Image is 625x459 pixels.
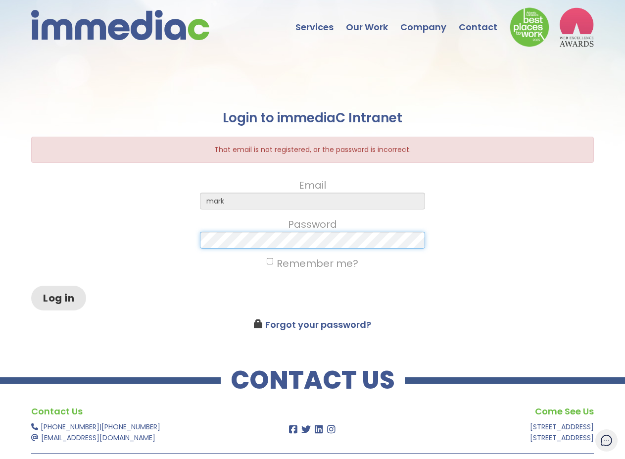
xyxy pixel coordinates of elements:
[346,2,400,37] a: Our Work
[530,422,594,443] a: [STREET_ADDRESS][STREET_ADDRESS]
[288,217,337,232] label: Password
[41,422,99,432] a: [PHONE_NUMBER]
[510,7,549,47] img: Down
[31,109,594,127] h2: Login to immediaC Intranet
[400,2,459,37] a: Company
[267,256,358,271] label: Remember me?
[295,2,346,37] a: Services
[459,2,510,37] a: Contact
[367,404,594,419] h4: Come See Us
[31,404,258,419] h4: Contact Us
[265,318,371,331] a: Forgot your password?
[41,433,155,443] a: [EMAIL_ADDRESS][DOMAIN_NAME]
[299,178,326,193] label: Email
[267,258,273,264] input: Remember me?
[101,422,160,432] a: [PHONE_NUMBER]
[559,7,594,47] img: logo2_wea_nobg.webp
[31,10,209,40] img: immediac
[31,421,258,443] p: |
[31,137,594,163] div: That email is not registered, or the password is incorrect.
[31,286,86,310] button: Log in
[221,371,405,389] h2: CONTACT US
